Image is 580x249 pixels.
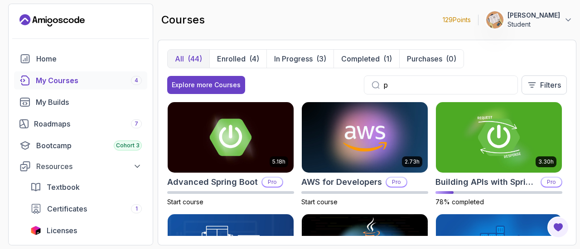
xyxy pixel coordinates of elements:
h2: Advanced Spring Boot [167,176,258,188]
p: 2.73h [405,158,420,165]
h2: courses [161,13,205,27]
span: Certificates [47,203,87,214]
span: Textbook [47,182,80,193]
h2: AWS for Developers [301,176,382,188]
p: All [175,53,184,64]
button: Open Feedback Button [547,216,569,238]
p: Pro [541,178,561,187]
img: AWS for Developers card [302,102,428,173]
img: Advanced Spring Boot card [168,102,294,173]
input: Search... [383,80,510,90]
p: Completed [341,53,380,64]
div: Resources [36,161,142,172]
div: (0) [446,53,456,64]
p: In Progress [274,53,313,64]
button: Enrolled(4) [209,50,266,68]
p: Pro [387,178,406,187]
p: Student [507,20,560,29]
a: courses [14,71,147,89]
p: Purchases [407,53,442,64]
div: Bootcamp [36,140,142,151]
span: 1 [135,205,138,212]
button: Resources [14,158,147,174]
p: Filters [540,80,561,90]
div: Home [36,53,142,64]
div: My Courses [36,75,142,86]
h2: Building APIs with Spring Boot [435,176,537,188]
p: 5.18h [272,158,285,165]
div: Roadmaps [34,118,142,129]
button: All(44) [168,50,209,68]
p: Enrolled [217,53,246,64]
button: Filters [522,75,567,94]
span: Start course [167,198,203,206]
span: 7 [135,120,138,127]
img: jetbrains icon [30,226,41,235]
p: 129 Points [443,15,471,24]
a: home [14,50,147,68]
img: user profile image [486,11,503,28]
p: Pro [262,178,282,187]
button: Purchases(0) [399,50,464,68]
div: Explore more Courses [172,80,241,89]
a: roadmaps [14,115,147,133]
div: (4) [249,53,259,64]
button: user profile image[PERSON_NAME]Student [486,11,573,29]
span: Cohort 3 [116,142,140,149]
span: 78% completed [435,198,484,206]
button: Explore more Courses [167,76,245,94]
img: Building APIs with Spring Boot card [436,102,562,173]
div: (3) [316,53,326,64]
div: (1) [383,53,392,64]
div: My Builds [36,97,142,108]
button: Completed(1) [333,50,399,68]
a: Landing page [19,13,85,28]
a: bootcamp [14,136,147,155]
span: Licenses [47,225,77,236]
p: [PERSON_NAME] [507,11,560,20]
span: 4 [135,77,138,84]
a: builds [14,93,147,111]
button: In Progress(3) [266,50,333,68]
a: certificates [25,200,147,218]
a: licenses [25,221,147,240]
span: Start course [301,198,338,206]
a: textbook [25,178,147,196]
p: 3.30h [538,158,554,165]
div: (44) [188,53,202,64]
